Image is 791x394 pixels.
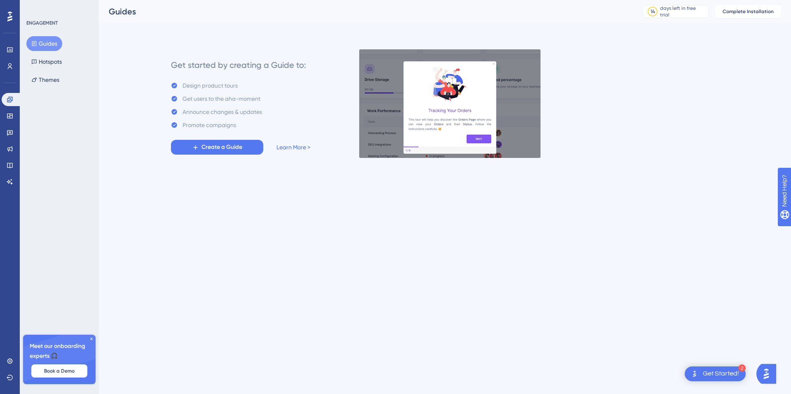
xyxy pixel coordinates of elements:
button: Themes [26,72,64,87]
div: Guides [109,6,622,17]
div: Get users to the aha-moment [183,94,260,104]
button: Book a Demo [31,364,87,378]
span: Create a Guide [201,142,242,152]
div: Get Started! [703,369,739,378]
button: Create a Guide [171,140,263,155]
div: days left in free trial [660,5,706,18]
img: 21a29cd0e06a8f1d91b8bced9f6e1c06.gif [359,49,541,158]
div: 14 [651,8,655,15]
span: Meet our onboarding experts 🎧 [30,341,89,361]
button: Hotspots [26,54,67,69]
div: Open Get Started! checklist, remaining modules: 2 [685,366,746,381]
div: ENGAGEMENT [26,20,58,26]
div: Get started by creating a Guide to: [171,59,306,71]
a: Learn More > [276,142,310,152]
iframe: UserGuiding AI Assistant Launcher [756,362,781,386]
span: Need Help? [19,2,51,12]
span: Book a Demo [44,368,75,374]
div: Announce changes & updates [183,107,262,117]
span: Complete Installation [723,8,774,15]
div: Promote campaigns [183,120,236,130]
div: 2 [738,364,746,372]
button: Complete Installation [715,5,781,18]
img: launcher-image-alternative-text [690,369,700,379]
button: Guides [26,36,62,51]
div: Design product tours [183,81,238,90]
